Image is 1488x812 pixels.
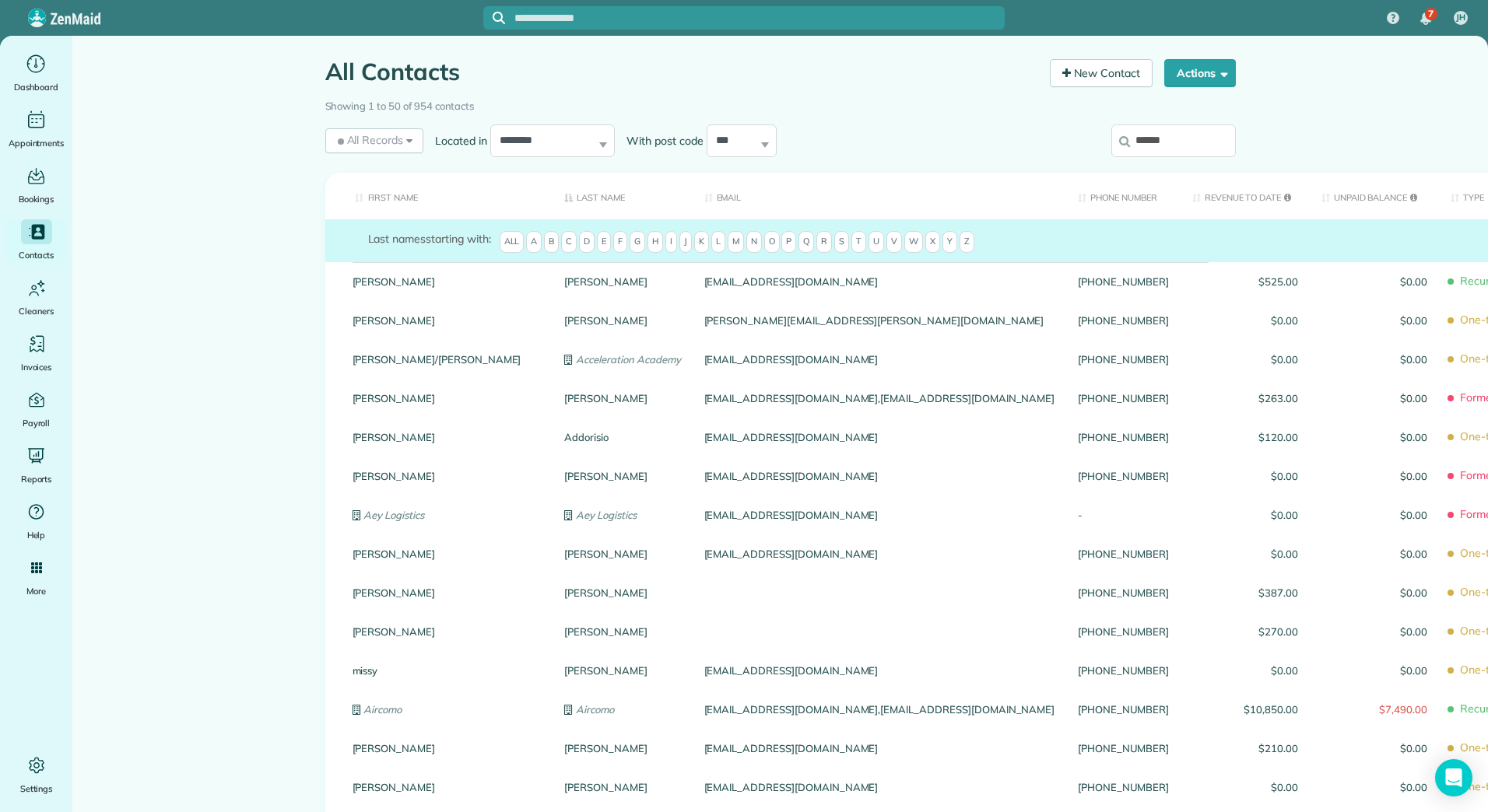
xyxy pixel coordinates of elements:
a: Acceleration Academy [564,354,680,365]
div: [PHONE_NUMBER] [1066,612,1180,651]
a: Reports [6,443,66,487]
a: Appointments [6,107,66,151]
span: O [764,231,780,253]
span: C [561,231,577,253]
div: [PHONE_NUMBER] [1066,418,1180,457]
span: $7,490.00 [1321,704,1427,715]
span: Last names [368,232,426,246]
div: [PHONE_NUMBER] [1066,457,1180,495]
span: $0.00 [1192,509,1298,520]
span: U [869,231,884,253]
a: Cleaners [6,275,66,319]
a: [PERSON_NAME]/[PERSON_NAME] [353,354,542,365]
span: $525.00 [1192,276,1298,287]
span: X [925,231,940,253]
span: N [746,231,762,253]
a: [PERSON_NAME] [353,393,542,404]
span: $0.00 [1192,315,1298,326]
a: Aey Logistics [564,509,680,520]
span: B [544,231,559,253]
a: [PERSON_NAME] [564,743,680,754]
a: [PERSON_NAME] [353,743,542,754]
span: $0.00 [1321,626,1427,637]
div: [PHONE_NUMBER] [1066,690,1180,729]
span: $0.00 [1321,509,1427,520]
a: [PERSON_NAME] [564,626,680,637]
span: L [711,231,725,253]
span: $0.00 [1192,665,1298,676]
span: $0.00 [1321,587,1427,598]
a: [PERSON_NAME] [564,548,680,559]
div: [PHONE_NUMBER] [1066,729,1180,768]
span: G [630,231,645,253]
span: $0.00 [1192,548,1298,559]
span: $0.00 [1321,315,1427,326]
span: $210.00 [1192,743,1298,754]
a: [PERSON_NAME] [353,315,542,326]
div: [PHONE_NUMBER] [1066,768,1180,807]
a: [PERSON_NAME] [564,587,680,598]
a: Invoices [6,331,66,375]
a: Aey Logistics [353,509,542,520]
div: [PHONE_NUMBER] [1066,651,1180,690]
label: With post code [615,133,707,149]
span: I [665,231,677,253]
div: [PHONE_NUMBER] [1066,301,1180,340]
a: [PERSON_NAME] [353,626,542,637]
em: Acceleration Academy [576,353,680,366]
div: [EMAIL_ADDRESS][DOMAIN_NAME] [693,495,1067,534]
span: M [728,231,744,253]
span: A [526,231,542,253]
span: $387.00 [1192,587,1298,598]
span: P [781,231,796,253]
a: [PERSON_NAME] [564,276,680,287]
a: [PERSON_NAME] [353,471,542,481]
th: Phone number: activate to sort column ascending [1066,173,1180,220]
span: Y [942,231,957,253]
span: $0.00 [1192,354,1298,365]
div: [EMAIL_ADDRESS][DOMAIN_NAME],[EMAIL_ADDRESS][DOMAIN_NAME] [693,690,1067,729]
span: $0.00 [1192,782,1298,793]
div: [PHONE_NUMBER] [1066,262,1180,301]
a: Payroll [6,387,66,431]
span: $0.00 [1321,393,1427,404]
th: Revenue to Date: activate to sort column ascending [1181,173,1310,220]
a: Dashboard [6,51,66,95]
div: - [1066,495,1180,534]
a: Settings [6,753,66,796]
a: [PERSON_NAME] [353,782,542,793]
span: Z [960,231,974,253]
span: Payroll [23,415,51,431]
div: [PHONE_NUMBER] [1066,573,1180,612]
div: Open Intercom Messenger [1435,759,1472,796]
a: missy [353,665,542,676]
a: Aircomo [353,704,542,715]
a: [PERSON_NAME] [564,471,680,481]
th: Email: activate to sort column ascending [693,173,1067,220]
div: [PERSON_NAME][EMAIL_ADDRESS][PERSON_NAME][DOMAIN_NAME] [693,301,1067,340]
span: K [694,231,709,253]
span: Dashboard [14,79,58,95]
span: $0.00 [1192,471,1298,481]
span: Cleaners [19,303,54,319]
span: JH [1456,12,1465,24]
div: [EMAIL_ADDRESS][DOMAIN_NAME] [693,262,1067,301]
span: W [904,231,923,253]
em: Aircomo [363,703,402,716]
th: Unpaid Balance: activate to sort column ascending [1310,173,1439,220]
span: J [679,231,692,253]
span: V [886,231,902,253]
th: Last Name: activate to sort column descending [553,173,692,220]
div: [EMAIL_ADDRESS][DOMAIN_NAME] [693,729,1067,768]
span: $120.00 [1192,432,1298,443]
a: [PERSON_NAME] [564,393,680,404]
div: [EMAIL_ADDRESS][DOMAIN_NAME] [693,768,1067,807]
span: $0.00 [1321,432,1427,443]
span: $263.00 [1192,393,1298,404]
span: H [647,231,663,253]
span: $0.00 [1321,354,1427,365]
span: R [816,231,832,253]
span: Q [798,231,814,253]
div: [EMAIL_ADDRESS][DOMAIN_NAME],[EMAIL_ADDRESS][DOMAIN_NAME] [693,379,1067,418]
div: [EMAIL_ADDRESS][DOMAIN_NAME] [693,651,1067,690]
